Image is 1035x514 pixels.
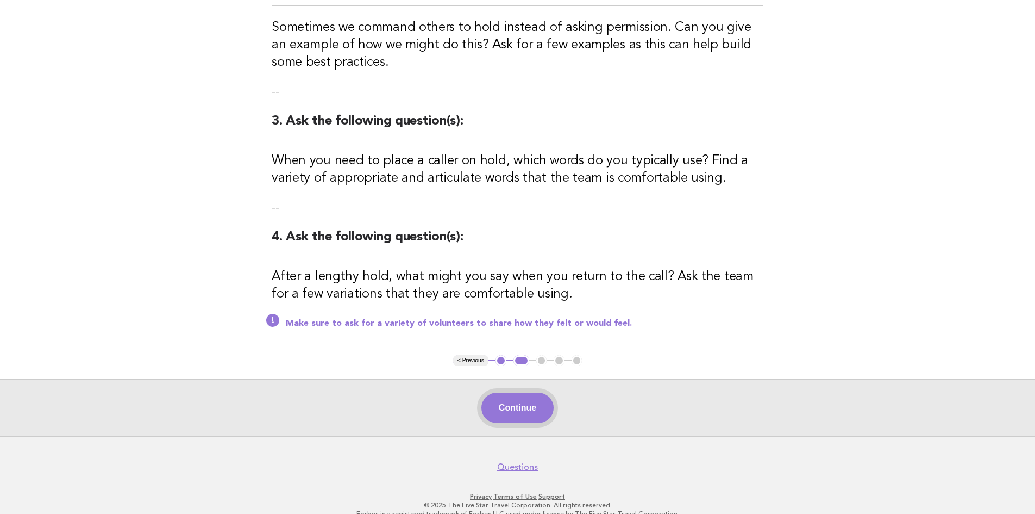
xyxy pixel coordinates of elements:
[470,493,492,500] a: Privacy
[286,318,763,329] p: Make sure to ask for a variety of volunteers to share how they felt or would feel.
[495,355,506,366] button: 1
[272,19,763,71] h3: Sometimes we command others to hold instead of asking permission. Can you give an example of how ...
[493,493,537,500] a: Terms of Use
[538,493,565,500] a: Support
[185,492,850,501] p: · ·
[481,393,554,423] button: Continue
[272,84,763,100] p: --
[497,462,538,473] a: Questions
[513,355,529,366] button: 2
[272,113,763,139] h2: 3. Ask the following question(s):
[272,268,763,303] h3: After a lengthy hold, what might you say when you return to the call? Ask the team for a few vari...
[272,152,763,187] h3: When you need to place a caller on hold, which words do you typically use? Find a variety of appr...
[185,501,850,510] p: © 2025 The Five Star Travel Corporation. All rights reserved.
[272,200,763,215] p: --
[272,228,763,255] h2: 4. Ask the following question(s):
[453,355,488,366] button: < Previous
